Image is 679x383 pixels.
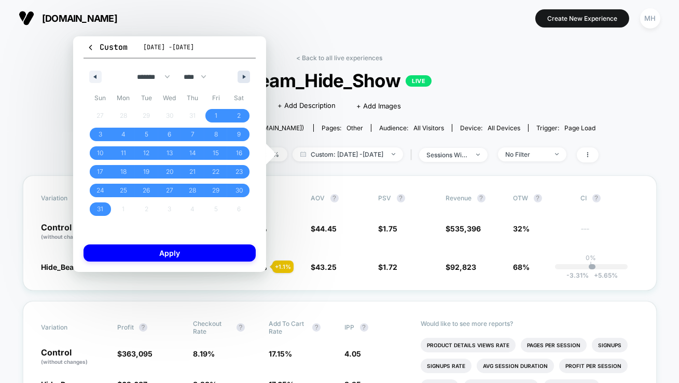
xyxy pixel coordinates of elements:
span: Sun [89,90,112,106]
p: Control [41,223,99,241]
span: AOV [311,194,325,202]
button: ? [592,194,601,202]
button: 20 [158,162,182,181]
span: 11 [121,144,126,162]
p: 0% [586,254,597,262]
span: 10 [97,144,103,162]
button: 14 [181,144,204,162]
span: 14 [189,144,196,162]
button: ? [534,194,542,202]
span: 15 [213,144,219,162]
span: 1 [215,106,217,125]
span: Checkout Rate [193,320,231,335]
button: 12 [135,144,158,162]
button: 24 [89,181,112,200]
li: Signups [592,338,628,352]
span: 1.75 [383,224,398,233]
span: 21 [190,162,196,181]
div: Pages: [322,124,363,132]
button: 7 [181,125,204,144]
span: -3.31 % [566,271,589,279]
span: 26 [143,181,150,200]
button: ? [360,323,368,332]
a: < Back to all live experiences [297,54,383,62]
span: Hide_Beam [41,263,81,271]
span: 7 [191,125,195,144]
span: 19 [143,162,149,181]
span: Variation [41,320,99,335]
img: Visually logo [19,10,34,26]
img: end [476,154,480,156]
span: + [594,271,598,279]
p: LIVE [406,75,432,87]
span: Thu [181,90,204,106]
span: 363,095 [122,349,153,358]
span: 20 [166,162,173,181]
span: + Add Images [356,102,401,110]
span: Device: [452,124,528,132]
li: Pages Per Session [521,338,587,352]
button: 16 [227,144,251,162]
span: 2 [237,106,241,125]
span: Add To Cart Rate [269,320,307,335]
span: Profit [117,323,134,331]
span: 13 [167,144,173,162]
span: Mon [112,90,135,106]
li: Avg Session Duration [477,359,554,373]
span: 535,396 [451,224,481,233]
button: 31 [89,200,112,218]
img: calendar [300,152,306,157]
button: 3 [89,125,112,144]
span: [DATE] - [DATE] [143,43,194,51]
button: 13 [158,144,182,162]
span: $ [446,224,481,233]
button: 10 [89,144,112,162]
button: 28 [181,181,204,200]
li: Signups Rate [421,359,472,373]
button: [DOMAIN_NAME] [16,10,120,26]
button: 6 [158,125,182,144]
span: 12 [143,144,149,162]
div: Audience: [379,124,444,132]
div: MH [640,8,660,29]
span: 8.19 % [193,349,215,358]
button: ? [237,323,245,332]
span: Custom: [DATE] - [DATE] [293,147,403,161]
span: Variation [41,194,99,202]
span: Custom [87,42,128,52]
span: OTW [514,194,571,202]
span: 9 [237,125,241,144]
span: CI [581,194,638,202]
span: $ [311,224,337,233]
span: 44.45 [316,224,337,233]
span: [DOMAIN_NAME] [42,13,117,24]
span: 4.05 [345,349,362,358]
span: other [347,124,363,132]
span: 92,823 [451,263,477,271]
span: (without changes) [41,234,88,240]
img: end [555,153,559,155]
span: 3 [99,125,102,144]
button: 8 [204,125,228,144]
span: + Add Description [278,101,336,111]
span: 32% [514,224,530,233]
span: 22 [212,162,219,181]
span: IPP [345,323,355,331]
span: 31 [97,200,103,218]
span: Beam_Hide_Show [106,70,572,91]
span: PSV [379,194,392,202]
span: 8 [214,125,218,144]
span: --- [581,226,638,241]
button: 11 [112,144,135,162]
span: | [408,147,419,162]
button: Create New Experience [535,9,629,28]
button: 18 [112,162,135,181]
button: 5 [135,125,158,144]
span: 16 [236,144,242,162]
div: No Filter [506,151,547,158]
span: 6 [168,125,171,144]
span: all devices [488,124,520,132]
button: ? [312,323,321,332]
span: 24 [96,181,104,200]
button: Custom[DATE] -[DATE] [84,42,256,59]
